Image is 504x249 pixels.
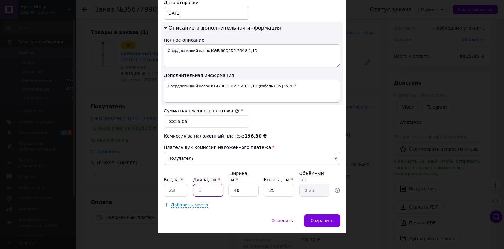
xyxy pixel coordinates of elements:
span: Описание и дополнительная информация [169,25,281,31]
label: Сумма наложенного платежа [164,108,239,113]
span: Отменить [272,218,293,223]
div: Объёмный вес [299,170,329,183]
label: Вес, кг [164,177,183,182]
label: Ширина, см [228,171,249,182]
textarea: Свердловинний насос KGB 90QJD2-75/18-1,1D [164,44,340,67]
textarea: Свердловинний насос KGB 90QJD2-75/18-1,1D (кабель 60м) "NPO" [164,80,340,103]
label: Длина, см [193,177,220,182]
div: Дополнительная информация [164,72,340,79]
div: Комиссия за наложенный платёж: [164,133,340,139]
div: Полное описание [164,37,340,43]
span: Сохранить [311,218,334,223]
span: Добавить место [171,202,208,208]
span: Получатель [164,152,340,165]
span: 196.30 ₴ [244,133,267,139]
label: Высота, см [264,177,293,182]
span: Плательщик комиссии наложенного платежа [164,145,271,150]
